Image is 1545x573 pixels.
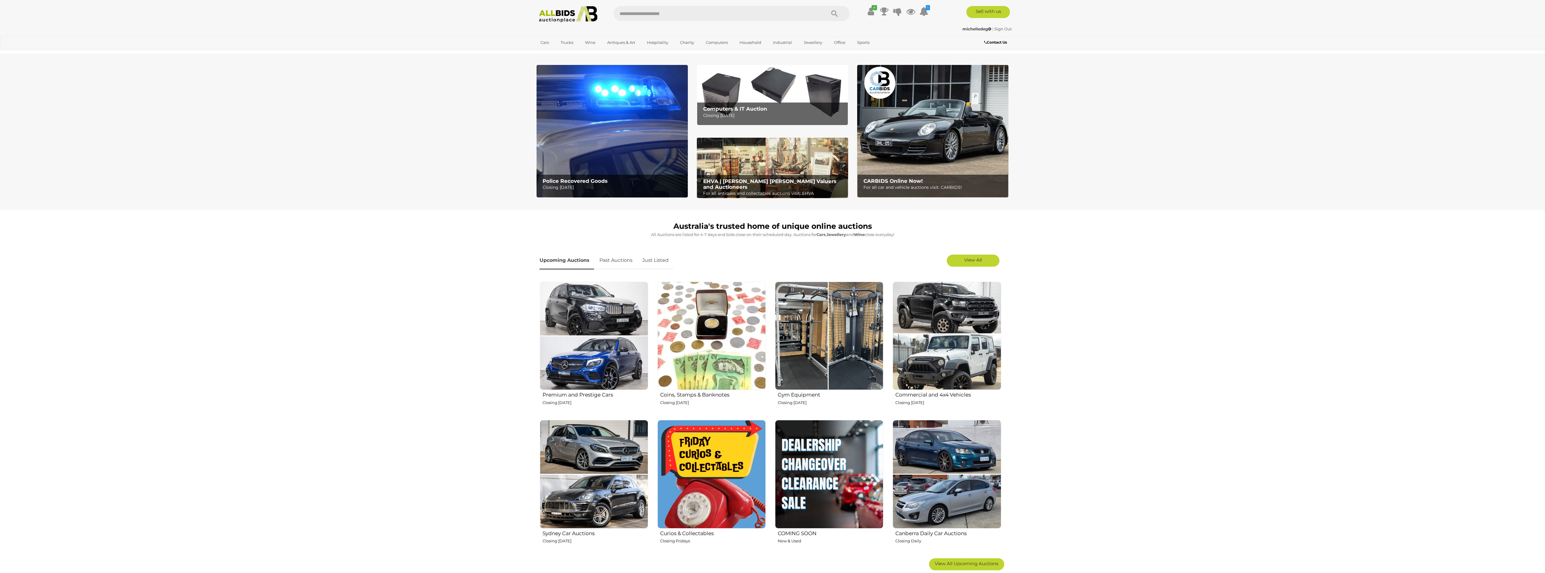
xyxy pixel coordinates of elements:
a: Antiques & Art [603,38,639,47]
a: Sell with us [966,6,1010,18]
strong: michelledeg [962,26,991,31]
p: Closing Daily [895,538,1001,544]
a: Past Auctions [595,252,637,269]
a: Wine [581,38,599,47]
img: EHVA | Evans Hastings Valuers and Auctioneers [697,138,848,198]
a: Coins, Stamps & Banknotes Closing [DATE] [657,281,766,415]
a: Charity [676,38,698,47]
h2: Canberra Daily Car Auctions [895,529,1001,536]
a: ✔ [866,6,876,17]
a: Upcoming Auctions [540,252,594,269]
a: Curios & Collectables Closing Fridays [657,420,766,553]
a: Premium and Prestige Cars Closing [DATE] [540,281,648,415]
h2: Curios & Collectables [660,529,766,536]
h2: Sydney Car Auctions [543,529,648,536]
p: Closing [DATE] [543,538,648,544]
strong: Cars [817,232,826,237]
a: Computers & IT Auction Computers & IT Auction Closing [DATE] [697,65,848,125]
i: 1 [926,5,930,10]
a: Cars [537,38,553,47]
strong: Jewellery [826,232,846,237]
b: EHVA | [PERSON_NAME] [PERSON_NAME] Valuers and Auctioneers [703,178,836,190]
a: Sports [853,38,873,47]
span: | [992,26,993,31]
a: Trucks [557,38,577,47]
p: Closing [DATE] [703,112,845,119]
span: View All Upcoming Auctions [935,561,998,566]
img: COMING SOON [775,420,883,528]
p: Closing Fridays [660,538,766,544]
img: Police Recovered Goods [537,65,688,198]
i: ✔ [872,5,877,10]
a: View All Upcoming Auctions [929,558,1004,570]
p: For all car and vehicle auctions visit: CARBIDS! [863,184,1005,191]
h2: Premium and Prestige Cars [543,391,648,398]
a: Computers [702,38,732,47]
h2: Coins, Stamps & Banknotes [660,391,766,398]
p: For all antiques and collectables auctions visit: EHVA [703,190,845,197]
h2: Gym Equipment [778,391,883,398]
b: Contact Us [984,40,1007,44]
span: View All [964,257,982,263]
img: Allbids.com.au [536,6,601,23]
a: Jewellery [800,38,826,47]
p: New & Used [778,538,883,544]
button: Search [820,6,850,21]
a: Hospitality [643,38,672,47]
a: 1 [919,6,928,17]
a: Sydney Car Auctions Closing [DATE] [540,420,648,553]
p: Closing [DATE] [778,399,883,406]
h2: Commercial and 4x4 Vehicles [895,391,1001,398]
img: Premium and Prestige Cars [540,282,648,390]
a: View All [947,255,999,267]
strong: Wine [854,232,865,237]
a: michelledeg [962,26,992,31]
p: Closing [DATE] [543,184,684,191]
p: Closing [DATE] [543,399,648,406]
b: CARBIDS Online Now! [863,178,923,184]
img: Canberra Daily Car Auctions [893,420,1001,528]
a: Canberra Daily Car Auctions Closing Daily [892,420,1001,553]
a: [GEOGRAPHIC_DATA] [537,47,587,57]
h1: Australia's trusted home of unique online auctions [540,222,1006,231]
a: Police Recovered Goods Police Recovered Goods Closing [DATE] [537,65,688,198]
p: Closing [DATE] [895,399,1001,406]
img: Computers & IT Auction [697,65,848,125]
a: Commercial and 4x4 Vehicles Closing [DATE] [892,281,1001,415]
a: Gym Equipment Closing [DATE] [775,281,883,415]
a: Sign Out [994,26,1012,31]
h2: COMING SOON [778,529,883,536]
a: EHVA | Evans Hastings Valuers and Auctioneers EHVA | [PERSON_NAME] [PERSON_NAME] Valuers and Auct... [697,138,848,198]
p: All Auctions are listed for 4-7 days and bids close on their scheduled day. Auctions for , and cl... [540,231,1006,238]
a: Just Listed [638,252,673,269]
img: Sydney Car Auctions [540,420,648,528]
a: Household [736,38,765,47]
a: Office [830,38,849,47]
img: CARBIDS Online Now! [857,65,1008,198]
a: Industrial [769,38,796,47]
b: Computers & IT Auction [703,106,767,112]
img: Gym Equipment [775,282,883,390]
a: CARBIDS Online Now! CARBIDS Online Now! For all car and vehicle auctions visit: CARBIDS! [857,65,1008,198]
img: Curios & Collectables [657,420,766,528]
a: Contact Us [984,39,1008,46]
p: Closing [DATE] [660,399,766,406]
b: Police Recovered Goods [543,178,608,184]
img: Commercial and 4x4 Vehicles [893,282,1001,390]
img: Coins, Stamps & Banknotes [657,282,766,390]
